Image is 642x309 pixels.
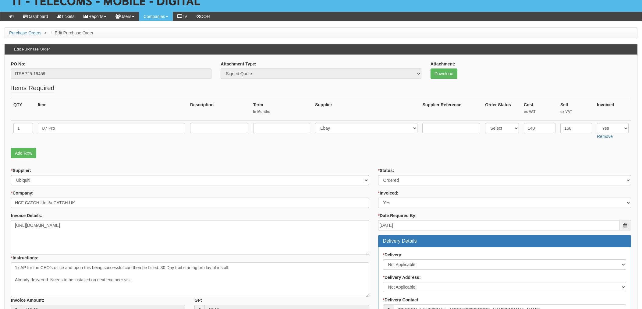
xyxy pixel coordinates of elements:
label: Company: [11,190,34,196]
th: Description [188,99,251,121]
label: GP: [194,297,202,303]
th: Cost [521,99,558,121]
th: Sell [558,99,594,121]
th: Invoiced [594,99,631,121]
h3: Edit Purchase Order [11,44,53,54]
textarea: 1x AP for the CEO’s office and upon this being successful can then be billed. 30 Day trail starti... [11,262,369,297]
a: Purchase Orders [9,30,41,35]
th: Order Status [483,99,521,121]
label: Delivery: [383,252,403,258]
a: Dashboard [18,12,53,21]
label: PO No: [11,61,25,67]
small: In Months [253,109,310,114]
th: Supplier Reference [420,99,483,121]
label: Attachment Type: [221,61,256,67]
label: Instructions: [11,255,38,261]
a: TV [173,12,192,21]
th: QTY [11,99,35,121]
small: ex VAT [524,109,555,114]
legend: Items Required [11,83,54,93]
a: Remove [597,134,613,139]
th: Supplier [313,99,420,121]
a: Companies [139,12,173,21]
textarea: [URL][DOMAIN_NAME] [11,220,369,255]
a: Add Row [11,148,36,158]
label: Status: [378,167,394,174]
th: Item [35,99,188,121]
label: Date Required By: [378,212,417,219]
label: Delivery Contact: [383,297,420,303]
th: Term [251,99,313,121]
span: > [43,30,48,35]
li: Edit Purchase Order [49,30,94,36]
label: Invoice Amount: [11,297,44,303]
a: OOH [192,12,215,21]
label: Invoiced: [378,190,399,196]
a: Reports [79,12,111,21]
a: Users [111,12,139,21]
small: ex VAT [560,109,592,114]
a: Download [431,68,457,79]
a: Tickets [53,12,79,21]
label: Invoice Details: [11,212,42,219]
label: Supplier: [11,167,31,174]
h3: Delivery Details [383,238,626,244]
label: Attachment: [431,61,456,67]
label: Delivery Address: [383,274,421,280]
